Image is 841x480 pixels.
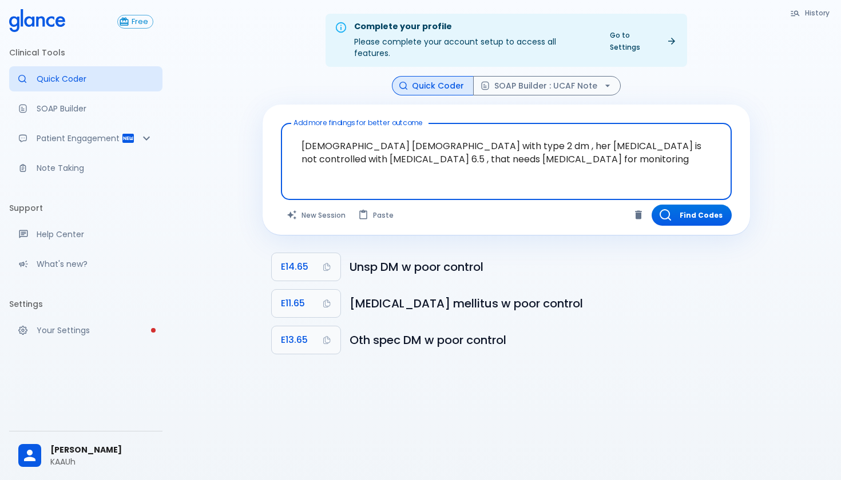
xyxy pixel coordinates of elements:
[352,205,400,226] button: Paste from clipboard
[350,258,741,276] h6: Unspecified diabetes mellitus with poor control
[117,15,162,29] a: Click to view or change your subscription
[354,17,594,63] div: Please complete your account setup to access all features.
[9,96,162,121] a: Docugen: Compose a clinical documentation in seconds
[9,436,162,475] div: [PERSON_NAME]KAAUh
[9,251,162,277] div: Recent updates and feature releases
[350,294,741,313] h6: Type 2 diabetes mellitus with poor control
[9,222,162,247] a: Get help from our support team
[652,205,732,226] button: Find Codes
[9,155,162,181] a: Advanced note-taking
[9,39,162,66] li: Clinical Tools
[281,259,308,275] span: E14.65
[9,194,162,222] li: Support
[784,5,836,21] button: History
[117,15,153,29] button: Free
[630,206,647,223] button: Clear
[281,332,308,348] span: E13.65
[9,126,162,151] div: Patient Reports & Referrals
[37,103,153,114] p: SOAP Builder
[281,295,305,311] span: E11.65
[37,229,153,240] p: Help Center
[289,128,724,177] textarea: [DEMOGRAPHIC_DATA] [DEMOGRAPHIC_DATA] with type 2 dm , her [MEDICAL_DATA] is not controlled with ...
[50,444,153,456] span: [PERSON_NAME]
[9,290,162,318] li: Settings
[37,325,153,336] p: Your Settings
[272,253,340,281] button: Copy Code E14.65 to clipboard
[354,21,594,33] div: Complete your profile
[37,258,153,270] p: What's new?
[50,456,153,467] p: KAAUh
[37,162,153,174] p: Note Taking
[603,27,683,55] a: Go to Settings
[473,76,621,96] button: SOAP Builder : UCAF Note
[281,205,352,226] button: Clears all inputs and results.
[272,290,340,317] button: Copy Code E11.65 to clipboard
[350,331,741,349] h6: Other specified diabetes mellitus with poor control
[9,318,162,343] a: Please complete account setup
[9,66,162,91] a: Moramiz: Find ICD10AM codes instantly
[37,133,121,144] p: Patient Engagement
[272,326,340,354] button: Copy Code E13.65 to clipboard
[37,73,153,85] p: Quick Coder
[127,18,153,26] span: Free
[392,76,474,96] button: Quick Coder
